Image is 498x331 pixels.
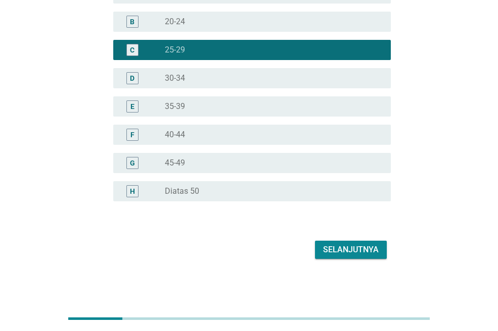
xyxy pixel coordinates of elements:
div: B [130,16,134,27]
label: 30-34 [165,73,185,83]
label: 25-29 [165,45,185,55]
div: H [130,186,135,196]
div: Selanjutnya [323,244,379,256]
button: Selanjutnya [315,241,387,259]
label: 35-39 [165,101,185,112]
label: 45-49 [165,158,185,168]
label: 20-24 [165,17,185,27]
div: D [130,73,134,83]
div: G [130,157,135,168]
div: C [130,44,134,55]
div: F [130,129,134,140]
label: Diatas 50 [165,186,199,196]
label: 40-44 [165,130,185,140]
div: E [130,101,134,112]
